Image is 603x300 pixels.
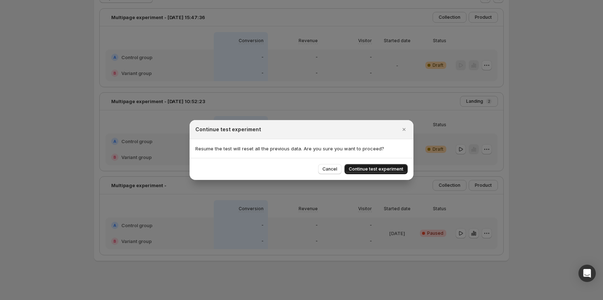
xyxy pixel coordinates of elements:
div: Open Intercom Messenger [578,265,596,282]
span: Cancel [322,166,337,172]
p: Resume the test will reset all the previous data. Are you sure you want to proceed? [195,145,408,152]
button: Close [399,124,409,134]
h2: Continue test experiment [195,126,261,133]
button: Cancel [318,164,342,174]
button: Continue test experiment [344,164,408,174]
span: Continue test experiment [349,166,403,172]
